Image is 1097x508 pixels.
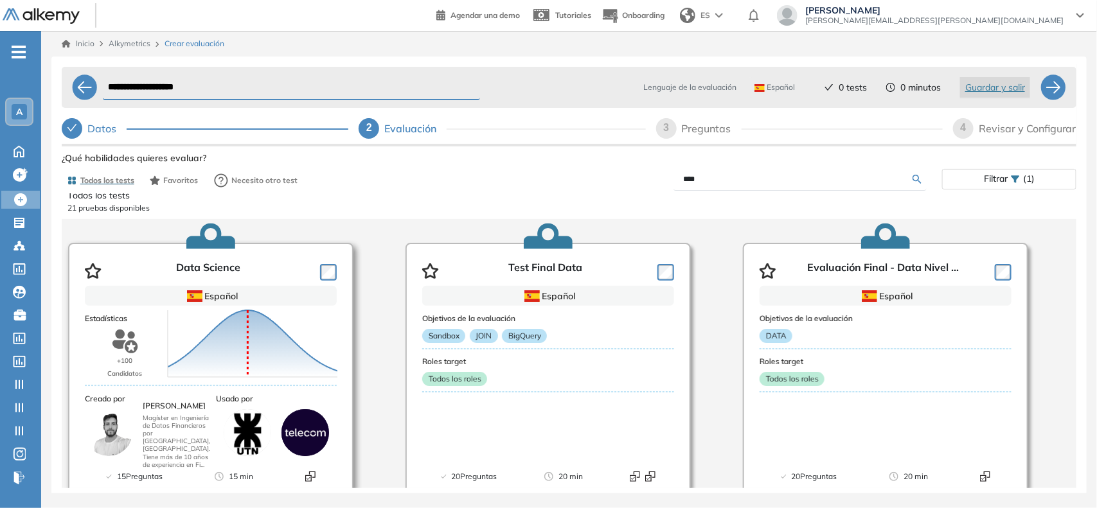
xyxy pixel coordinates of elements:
[760,372,825,386] p: Todos los roles
[886,83,895,92] span: clock-circle
[67,123,77,133] span: check
[85,409,132,457] img: author-avatar
[67,189,1071,202] p: Todos los tests
[85,394,211,403] h3: Creado por
[558,470,583,483] span: 20 min
[305,471,316,482] img: Format test logo
[422,357,674,366] h3: Roles target
[224,409,271,457] img: company-logo
[165,38,224,49] span: Crear evaluación
[682,118,742,139] div: Preguntas
[16,107,22,117] span: A
[281,409,329,457] img: company-logo
[468,289,629,303] div: Español
[231,175,298,186] span: Necesito otro test
[3,8,80,24] img: Logo
[715,13,723,18] img: arrow
[953,118,1076,139] div: 4Revisar y Configurar
[961,122,967,133] span: 4
[145,170,203,191] button: Favoritos
[67,202,1071,214] p: 21 pruebas disponibles
[422,314,674,323] h3: Objetivos de la evaluación
[760,314,1012,323] h3: Objetivos de la evaluación
[656,118,943,139] div: 3Preguntas
[80,175,134,186] span: Todos los tests
[1023,170,1035,188] span: (1)
[862,290,877,302] img: ESP
[117,470,163,483] span: 15 Preguntas
[62,118,348,139] div: Datos
[602,2,664,30] button: Onboarding
[700,10,710,21] span: ES
[422,329,465,343] p: Sandbox
[760,357,1012,366] h3: Roles target
[805,5,1064,15] span: [PERSON_NAME]
[805,15,1064,26] span: [PERSON_NAME][EMAIL_ADDRESS][PERSON_NAME][DOMAIN_NAME]
[143,402,211,409] h3: [PERSON_NAME]
[109,39,150,48] span: Alkymetrics
[208,168,303,193] button: Necesito otro test
[62,152,206,165] span: ¿Qué habilidades quieres evaluar?
[130,289,292,303] div: Español
[12,51,26,53] i: -
[366,122,372,133] span: 2
[807,261,959,281] p: Evaluación Final - Data Nivel ...
[754,82,795,92] span: Español
[643,82,736,93] span: Lenguaje de la evaluación
[384,118,447,139] div: Evaluación
[965,80,1025,94] span: Guardar y salir
[436,6,520,22] a: Agendar una demo
[980,471,990,482] img: Format test logo
[792,470,837,483] span: 20 Preguntas
[622,10,664,20] span: Onboarding
[979,118,1076,139] div: Revisar y Configurar
[645,471,656,482] img: Format test logo
[117,355,132,368] p: +100
[984,170,1008,188] span: Filtrar
[107,367,142,380] p: Candidatos
[85,314,337,323] h3: Estadísticas
[663,122,669,133] span: 3
[62,38,94,49] a: Inicio
[450,10,520,20] span: Agendar una demo
[900,81,941,94] span: 0 minutos
[680,8,695,23] img: world
[825,83,834,92] span: check
[805,289,967,303] div: Español
[754,84,765,92] img: ESP
[422,372,487,386] p: Todos los roles
[509,261,583,281] p: Test Final Data
[87,118,127,139] div: Datos
[62,170,139,191] button: Todos los tests
[839,81,867,94] span: 0 tests
[555,10,591,20] span: Tutoriales
[176,261,240,281] p: Data Science
[163,175,198,186] span: Favoritos
[760,329,792,343] p: DATA
[229,470,253,483] span: 15 min
[524,290,540,302] img: ESP
[359,118,645,139] div: 2Evaluación
[143,414,211,464] p: Magíster en Ingeniería de Datos Financieros por [GEOGRAPHIC_DATA], [GEOGRAPHIC_DATA]. Tiene más d...
[960,77,1030,98] button: Guardar y salir
[502,329,547,343] p: BigQuery
[470,329,498,343] p: JOIN
[904,470,928,483] span: 20 min
[452,470,497,483] span: 20 Preguntas
[630,471,640,482] img: Format test logo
